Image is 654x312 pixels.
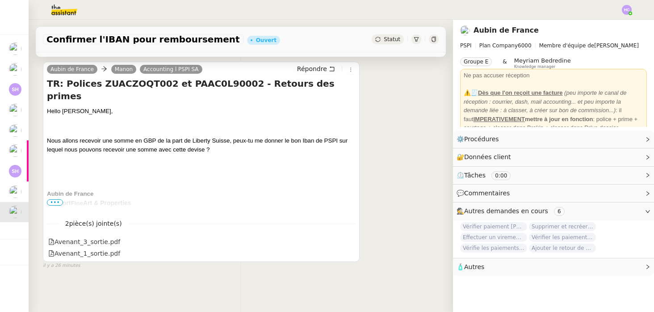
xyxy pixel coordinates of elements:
span: Autres [464,263,484,270]
img: users%2FIoBAolhPL9cNaVKpLOfSBrcGcwi2%2Favatar%2F50a6465f-3fe2-4509-b080-1d8d3f65d641 [9,124,21,137]
nz-tag: 0:00 [491,171,511,180]
span: Ajouter le retour de crédit à la commission [529,244,596,253]
span: Confirmer l'IBAN pour remboursement [46,35,240,44]
strong: mettre à jour en fonction [474,116,593,122]
u: IMPERATIVEMENT [474,116,525,122]
div: 🧴Autres [453,258,654,276]
em: (peu importe le canal de réception : courrier, dash, mail accounting... et peu importe la demande... [464,89,627,114]
span: Vérifier les paiements reçus [529,233,596,242]
span: Meyriam Bedredine [514,57,571,64]
nz-tag: 6 [554,207,565,216]
div: Avenant_1_sortie.pdf [48,249,120,259]
span: Données client [464,153,511,160]
span: Aubin de France [47,190,93,197]
span: 2 [59,219,128,229]
span: ⚙️ [457,134,503,144]
span: pièce(s) jointe(s) [69,220,122,227]
div: ⏲️Tâches 0:00 [453,167,654,184]
span: Tâches [464,172,486,179]
button: Répondre [294,64,338,74]
span: Art & Properties [83,199,131,207]
img: users%2Fo4K84Ijfr6OOM0fa5Hz4riIOf4g2%2Favatar%2FChatGPT%20Image%201%20aou%CC%82t%202025%2C%2010_2... [9,104,21,116]
span: Membre d'équipe de [539,42,595,49]
span: Hello [PERSON_NAME], [47,108,113,114]
span: Nous allons recevoir une somme en GBP de la part de Liberty Suisse, peux-tu me donner le bon Iban... [47,137,348,153]
div: 💬Commentaires [453,185,654,202]
span: [PERSON_NAME] [460,41,647,50]
span: PSPI [460,42,472,49]
span: Effectuer un virement urgent [460,233,527,242]
div: 🕵️Autres demandes en cours 6 [453,202,654,220]
span: Knowledge manager [514,64,556,69]
app-user-label: Knowledge manager [514,57,571,69]
div: Ouvert [256,38,277,43]
span: 🔐 [457,152,515,162]
span: Fine [71,200,83,207]
img: svg [9,165,21,177]
span: 💬 [457,190,514,197]
div: 🔐Données client [453,148,654,166]
img: users%2FSclkIUIAuBOhhDrbgjtrSikBoD03%2Favatar%2F48cbc63d-a03d-4817-b5bf-7f7aeed5f2a9 [460,25,470,35]
span: Autres demandes en cours [464,207,548,215]
a: Aubin de France [474,26,539,34]
span: Vérifier paiement [PERSON_NAME] matin [460,222,527,231]
span: Statut [384,36,400,42]
nz-tag: Groupe E [460,57,492,66]
img: users%2FIoBAolhPL9cNaVKpLOfSBrcGcwi2%2Favatar%2F50a6465f-3fe2-4509-b080-1d8d3f65d641 [9,144,21,157]
span: Plan Company [479,42,518,49]
div: Avenant_3_sortie.pdf [48,237,120,247]
span: & [503,57,507,69]
img: users%2FSclkIUIAuBOhhDrbgjtrSikBoD03%2Favatar%2F48cbc63d-a03d-4817-b5bf-7f7aeed5f2a9 [9,206,21,218]
img: svg [622,5,632,15]
span: ••• [47,199,63,206]
span: Commentaires [464,190,510,197]
span: ⏲️ [457,172,518,179]
img: users%2FNmPW3RcGagVdwlUj0SIRjiM8zA23%2Favatar%2Fb3e8f68e-88d8-429d-a2bd-00fb6f2d12db [9,186,21,198]
h4: TR: Polices ZUACZOQT002 et PAAC0L90002 - Retours des primes [47,77,356,102]
span: Support [47,199,71,207]
a: Accounting l PSPI SA [140,65,202,73]
span: il y a 26 minutes [43,262,80,270]
span: 🕵️ [457,207,568,215]
div: Ne pas accuser réception [464,71,643,80]
img: users%2Fa6PbEmLwvGXylUqKytRPpDpAx153%2Favatar%2Ffanny.png [9,42,21,55]
span: 🧴 [457,263,484,270]
span: Répondre [297,64,327,73]
u: Dès que l'on reçoit une facture [478,89,562,96]
span: Procédures [464,135,499,143]
img: users%2FWH1OB8fxGAgLOjAz1TtlPPgOcGL2%2Favatar%2F32e28291-4026-4208-b892-04f74488d877 [9,63,21,76]
div: ⚙️Procédures [453,131,654,148]
a: Manon [111,65,136,73]
div: ⚠️🧾 : il faut : police + prime + courtage + classer dans Brokin + classer dans Drive dossier Fact... [464,89,643,141]
a: Aubin de France [47,65,97,73]
span: Supprimer et recréer la facture Steelhead [529,222,596,231]
span: Vérifie les paiements des primes récentes [460,244,527,253]
span: 6000 [518,42,532,49]
img: svg [9,83,21,96]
